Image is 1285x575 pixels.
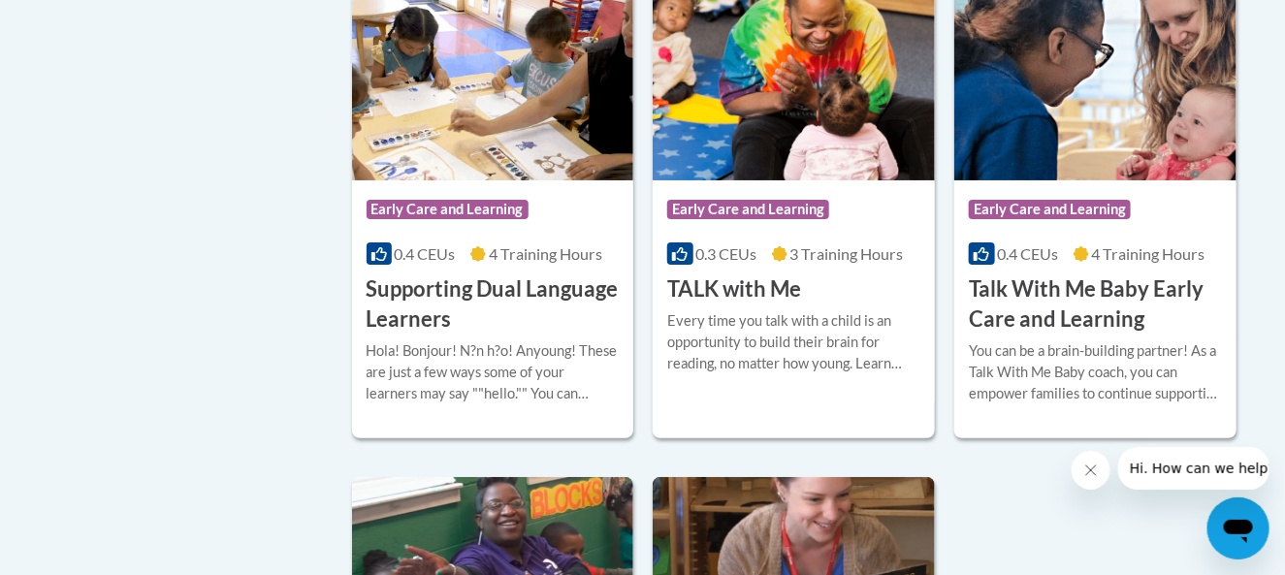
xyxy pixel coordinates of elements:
[489,244,602,263] span: 4 Training Hours
[12,14,157,29] span: Hi. How can we help?
[667,274,801,304] h3: TALK with Me
[969,274,1222,335] h3: Talk With Me Baby Early Care and Learning
[1092,244,1205,263] span: 4 Training Hours
[367,200,529,219] span: Early Care and Learning
[367,340,620,404] div: Hola! Bonjour! N?n h?o! Anyoung! These are just a few ways some of your learners may say ""hello....
[969,340,1222,404] div: You can be a brain-building partner! As a Talk With Me Baby coach, you can empower families to co...
[367,274,620,335] h3: Supporting Dual Language Learners
[667,310,920,374] div: Every time you talk with a child is an opportunity to build their brain for reading, no matter ho...
[667,200,829,219] span: Early Care and Learning
[790,244,904,263] span: 3 Training Hours
[969,200,1131,219] span: Early Care and Learning
[395,244,456,263] span: 0.4 CEUs
[1118,447,1269,490] iframe: Message from company
[1072,451,1110,490] iframe: Close message
[998,244,1059,263] span: 0.4 CEUs
[1207,497,1269,559] iframe: Button to launch messaging window
[696,244,757,263] span: 0.3 CEUs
